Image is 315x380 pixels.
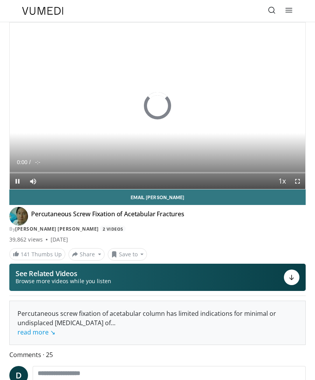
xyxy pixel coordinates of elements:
[17,319,115,336] span: ...
[9,189,306,205] a: Email [PERSON_NAME]
[31,210,184,222] h4: Percutaneous Screw Fixation of Acetabular Fractures
[51,236,68,243] div: [DATE]
[9,350,306,360] span: Comments 25
[10,173,25,189] button: Pause
[16,277,111,285] span: Browse more videos while you listen
[35,159,40,165] span: -:-
[10,172,305,173] div: Progress Bar
[29,159,31,165] span: /
[22,7,63,15] img: VuMedi Logo
[17,309,297,337] div: Percutaneous screw fixation of acetabular column has limited indications for minimal or undisplac...
[16,270,111,277] p: See Related Videos
[9,248,65,260] a: 141 Thumbs Up
[9,207,28,226] img: Avatar
[9,226,306,233] div: By
[9,264,306,291] button: See Related Videos Browse more videos while you listen
[17,159,27,165] span: 0:00
[290,173,305,189] button: Fullscreen
[108,248,147,261] button: Save to
[15,226,99,232] a: [PERSON_NAME] [PERSON_NAME]
[21,250,30,258] span: 141
[10,23,305,189] video-js: Video Player
[274,173,290,189] button: Playback Rate
[68,248,105,261] button: Share
[17,328,55,336] a: read more ↘
[25,173,41,189] button: Mute
[100,226,126,232] a: 2 Videos
[9,236,43,243] span: 39,862 views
